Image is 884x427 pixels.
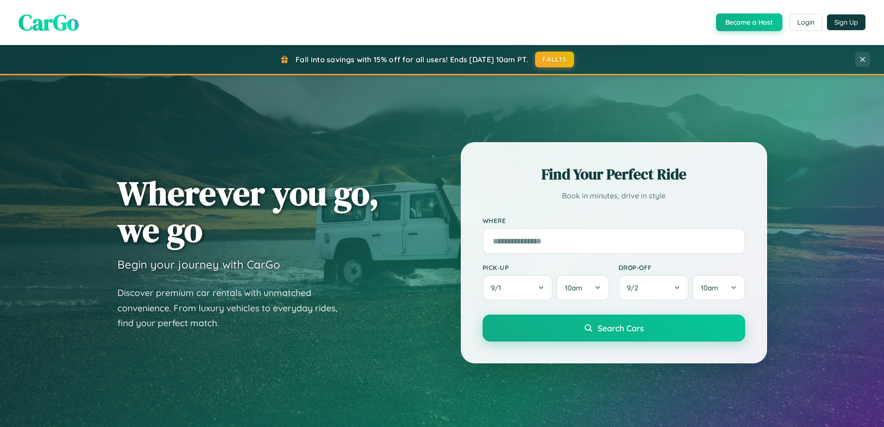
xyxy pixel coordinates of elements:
[692,275,745,301] button: 10am
[827,14,865,30] button: Sign Up
[483,164,745,184] h2: Find Your Perfect Ride
[117,257,280,271] h3: Begin your journey with CarGo
[619,275,689,301] button: 9/2
[19,7,79,38] span: CarGo
[483,263,609,271] label: Pick-up
[789,14,822,31] button: Login
[701,283,718,292] span: 10am
[483,217,745,224] label: Where
[491,283,506,292] span: 9 / 1
[483,189,745,203] p: Book in minutes, drive in style
[556,275,609,301] button: 10am
[619,263,745,271] label: Drop-off
[117,285,349,331] p: Discover premium car rentals with unmatched convenience. From luxury vehicles to everyday rides, ...
[716,13,782,31] button: Become a Host
[535,52,574,67] button: FALL15
[565,283,582,292] span: 10am
[483,315,745,342] button: Search Cars
[483,275,553,301] button: 9/1
[117,175,379,248] h1: Wherever you go, we go
[296,55,528,64] span: Fall into savings with 15% off for all users! Ends [DATE] 10am PT.
[627,283,643,292] span: 9 / 2
[598,323,644,333] span: Search Cars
